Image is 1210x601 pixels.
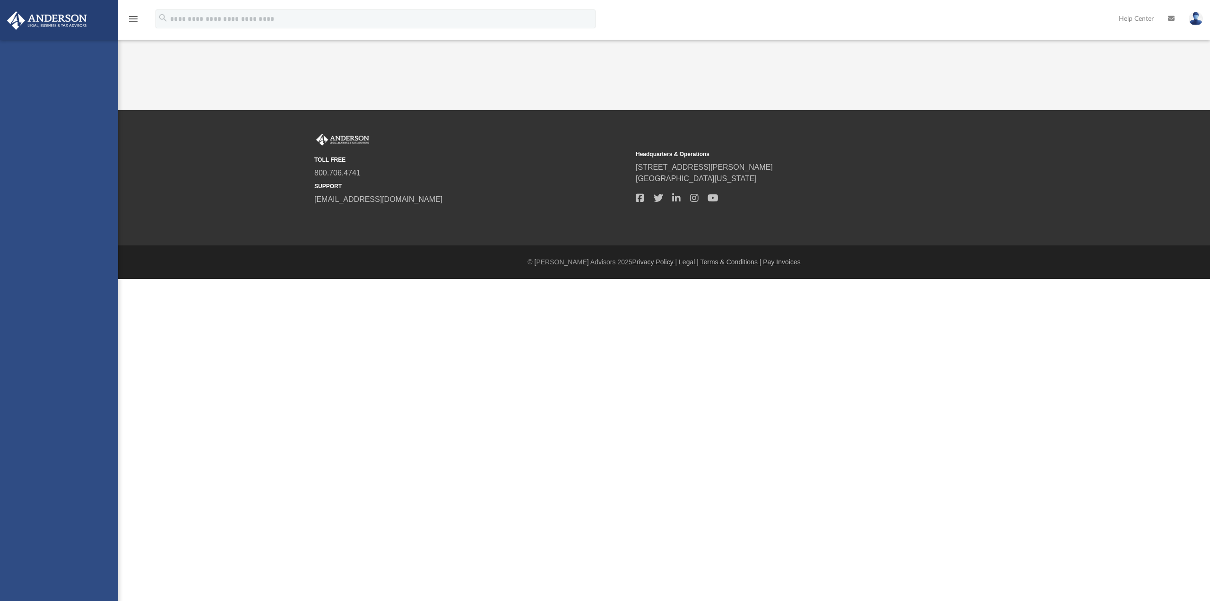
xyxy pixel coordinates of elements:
[636,150,951,158] small: Headquarters & Operations
[314,134,371,146] img: Anderson Advisors Platinum Portal
[636,174,757,183] a: [GEOGRAPHIC_DATA][US_STATE]
[700,258,761,266] a: Terms & Conditions |
[636,163,773,171] a: [STREET_ADDRESS][PERSON_NAME]
[314,156,629,164] small: TOLL FREE
[4,11,90,30] img: Anderson Advisors Platinum Portal
[314,182,629,191] small: SUPPORT
[763,258,800,266] a: Pay Invoices
[128,13,139,25] i: menu
[128,18,139,25] a: menu
[1189,12,1203,26] img: User Pic
[632,258,677,266] a: Privacy Policy |
[158,13,168,23] i: search
[314,169,361,177] a: 800.706.4741
[118,257,1210,267] div: © [PERSON_NAME] Advisors 2025
[314,195,442,203] a: [EMAIL_ADDRESS][DOMAIN_NAME]
[679,258,699,266] a: Legal |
